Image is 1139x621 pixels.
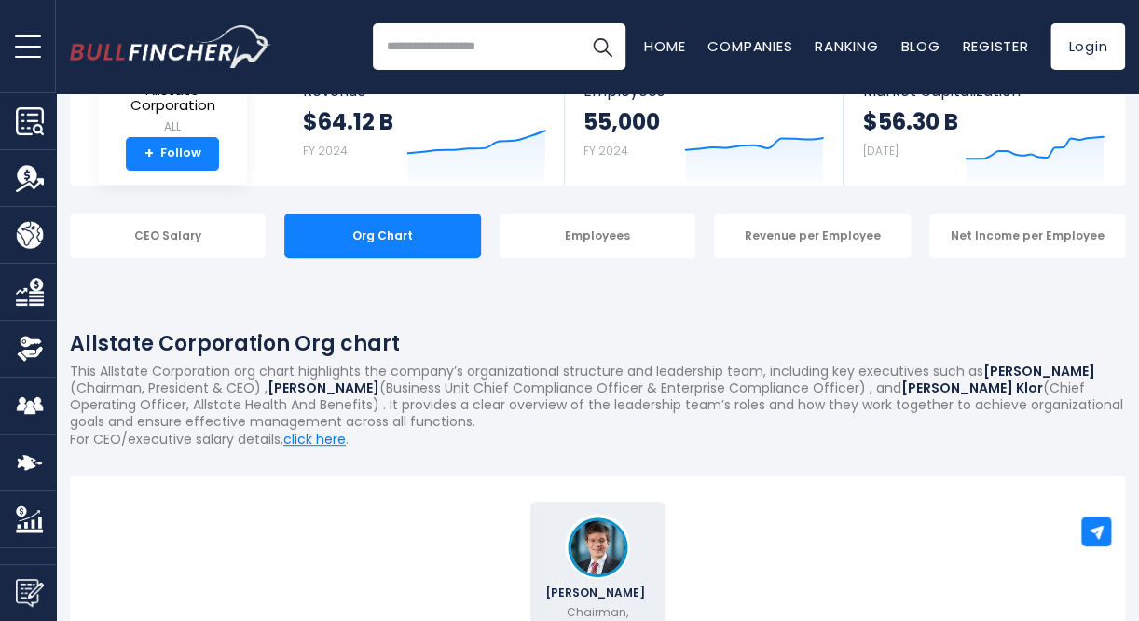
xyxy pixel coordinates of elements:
small: FY 2024 [583,143,628,159]
b: [PERSON_NAME] Klor [901,379,1043,397]
div: Org Chart [284,214,480,258]
a: +Follow [126,137,219,171]
h1: Allstate Corporation Org chart [70,328,1125,359]
a: Home [644,36,685,56]
small: ALL [113,118,232,135]
strong: $56.30 B [862,107,957,136]
div: Employees [500,214,695,258]
a: Employees 55,000 FY 2024 [565,65,844,186]
span: Employees [583,82,825,100]
strong: $64.12 B [303,107,393,136]
a: Ranking [815,36,878,56]
div: Revenue per Employee [714,214,910,258]
a: Login [1050,23,1125,70]
a: click here [283,430,346,448]
img: Bullfincher logo [70,25,271,68]
a: Market Capitalization $56.30 B [DATE] [844,65,1123,186]
span: Revenue [303,82,546,100]
button: Search [579,23,625,70]
small: [DATE] [862,143,898,159]
span: Allstate Corporation [113,83,232,114]
span: Market Capitalization [862,82,1105,100]
img: Ownership [16,335,44,363]
a: Register [962,36,1028,56]
strong: + [144,145,154,162]
strong: 55,000 [583,107,660,136]
small: FY 2024 [303,143,348,159]
a: Blog [900,36,940,56]
div: CEO Salary [70,214,266,258]
a: Revenue $64.12 B FY 2024 [284,65,565,186]
span: [PERSON_NAME] [545,587,651,599]
a: Go to homepage [70,25,270,68]
b: [PERSON_NAME] [268,379,379,397]
p: This Allstate Corporation org chart highlights the company’s organizational structure and leaders... [70,363,1125,431]
a: Companies [707,36,792,56]
div: Net Income per Employee [929,214,1125,258]
img: Tom Wilson [565,514,630,579]
p: For CEO/executive salary details, . [70,431,1125,448]
b: [PERSON_NAME] [983,362,1095,380]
